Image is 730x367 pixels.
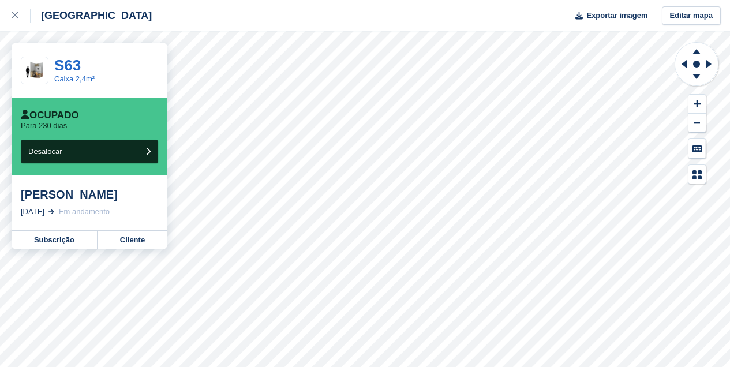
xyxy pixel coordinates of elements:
a: Editar mapa [662,6,721,25]
button: Exportar imagem [568,6,647,25]
button: Zoom In [688,95,706,114]
p: Para 230 dias [21,121,67,130]
a: S63 [54,57,81,74]
div: [DATE] [21,206,44,218]
button: Map Legend [688,165,706,184]
span: Exportar imagem [586,10,647,21]
img: arrow-right-light-icn-cde0832a797a2874e46488d9cf13f60e5c3a73dbe684e267c42b8395dfbc2abf.svg [48,209,54,214]
font: Ocupado [29,110,79,121]
div: [PERSON_NAME] [21,188,158,201]
img: 25-sqft-unit.jpg [21,61,48,81]
a: Subscrição [12,231,98,249]
a: Cliente [98,231,167,249]
span: Desalocar [28,147,62,156]
button: Zoom Out [688,114,706,133]
a: Caixa 2,4m² [54,74,95,83]
div: [GEOGRAPHIC_DATA] [31,9,152,23]
button: Desalocar [21,140,158,163]
button: Keyboard Shortcuts [688,139,706,158]
div: Em andamento [59,206,110,218]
